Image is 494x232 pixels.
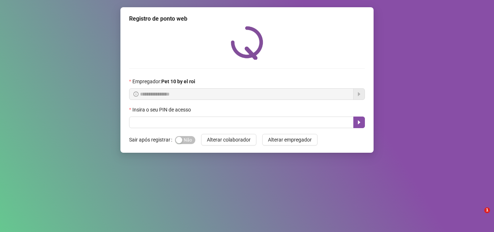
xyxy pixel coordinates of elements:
span: Empregador : [132,77,195,85]
strong: Pet 10 by el roi [161,79,195,84]
span: info-circle [133,92,139,97]
button: Alterar empregador [262,134,318,145]
img: QRPoint [231,26,263,60]
div: Registro de ponto web [129,14,365,23]
button: Alterar colaborador [201,134,256,145]
span: Alterar empregador [268,136,312,144]
span: Alterar colaborador [207,136,251,144]
span: caret-right [356,119,362,125]
span: 1 [484,207,490,213]
label: Sair após registrar [129,134,175,145]
iframe: Intercom live chat [469,207,487,225]
label: Insira o seu PIN de acesso [129,106,196,114]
